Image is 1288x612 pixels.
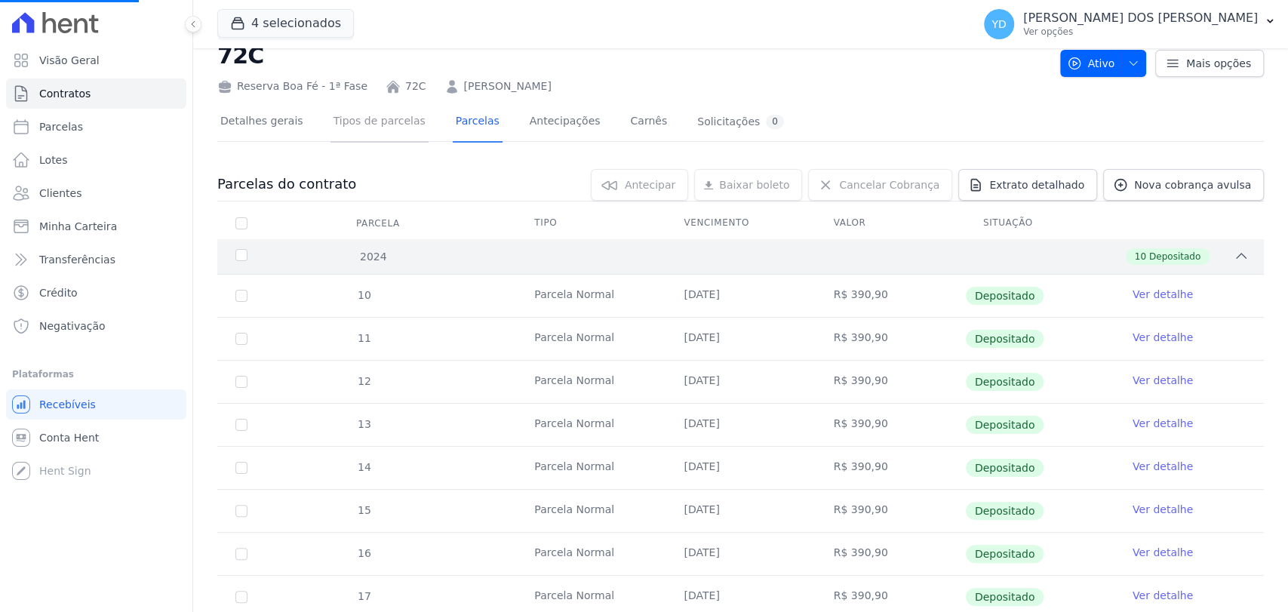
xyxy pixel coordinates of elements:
[217,78,367,94] div: Reserva Boa Fé - 1ª Fase
[697,115,784,129] div: Solicitações
[39,53,100,68] span: Visão Geral
[356,547,371,559] span: 16
[39,219,117,234] span: Minha Carteira
[966,287,1044,305] span: Depositado
[627,103,670,143] a: Carnês
[666,361,815,403] td: [DATE]
[816,275,965,317] td: R$ 390,90
[816,361,965,403] td: R$ 390,90
[1133,416,1193,431] a: Ver detalhe
[6,211,186,241] a: Minha Carteira
[966,459,1044,477] span: Depositado
[1067,50,1115,77] span: Ativo
[516,208,666,239] th: Tipo
[816,318,965,360] td: R$ 390,90
[1186,56,1251,71] span: Mais opções
[516,361,666,403] td: Parcela Normal
[516,318,666,360] td: Parcela Normal
[1103,169,1264,201] a: Nova cobrança avulsa
[816,208,965,239] th: Valor
[516,275,666,317] td: Parcela Normal
[6,423,186,453] a: Conta Hent
[1134,177,1251,192] span: Nova cobrança avulsa
[1023,11,1258,26] p: [PERSON_NAME] DOS [PERSON_NAME]
[6,389,186,420] a: Recebíveis
[972,3,1288,45] button: YD [PERSON_NAME] DOS [PERSON_NAME] Ver opções
[217,103,306,143] a: Detalhes gerais
[666,404,815,446] td: [DATE]
[1060,50,1147,77] button: Ativo
[6,78,186,109] a: Contratos
[816,404,965,446] td: R$ 390,90
[356,289,371,301] span: 10
[356,418,371,430] span: 13
[1135,250,1146,263] span: 10
[235,376,247,388] input: Só é possível selecionar pagamentos em aberto
[1133,459,1193,474] a: Ver detalhe
[6,278,186,308] a: Crédito
[453,103,503,143] a: Parcelas
[694,103,787,143] a: Solicitações0
[516,447,666,489] td: Parcela Normal
[666,208,815,239] th: Vencimento
[6,45,186,75] a: Visão Geral
[1155,50,1264,77] a: Mais opções
[6,145,186,175] a: Lotes
[816,447,965,489] td: R$ 390,90
[516,490,666,532] td: Parcela Normal
[666,275,815,317] td: [DATE]
[217,175,356,193] h3: Parcelas do contrato
[1149,250,1200,263] span: Depositado
[1133,287,1193,302] a: Ver detalhe
[217,38,1048,72] h2: 72C
[666,318,815,360] td: [DATE]
[356,332,371,344] span: 11
[966,330,1044,348] span: Depositado
[1133,545,1193,560] a: Ver detalhe
[356,504,371,516] span: 15
[666,490,815,532] td: [DATE]
[1133,330,1193,345] a: Ver detalhe
[6,112,186,142] a: Parcelas
[958,169,1097,201] a: Extrato detalhado
[235,591,247,603] input: Só é possível selecionar pagamentos em aberto
[39,186,81,201] span: Clientes
[1023,26,1258,38] p: Ver opções
[39,86,91,101] span: Contratos
[1133,588,1193,603] a: Ver detalhe
[966,502,1044,520] span: Depositado
[356,461,371,473] span: 14
[1133,502,1193,517] a: Ver detalhe
[39,252,115,267] span: Transferências
[39,318,106,334] span: Negativação
[39,397,96,412] span: Recebíveis
[966,588,1044,606] span: Depositado
[966,373,1044,391] span: Depositado
[39,285,78,300] span: Crédito
[235,290,247,302] input: Só é possível selecionar pagamentos em aberto
[666,533,815,575] td: [DATE]
[965,208,1114,239] th: Situação
[217,9,354,38] button: 4 selecionados
[516,404,666,446] td: Parcela Normal
[235,462,247,474] input: Só é possível selecionar pagamentos em aberto
[966,545,1044,563] span: Depositado
[816,533,965,575] td: R$ 390,90
[235,333,247,345] input: Só é possível selecionar pagamentos em aberto
[39,430,99,445] span: Conta Hent
[666,447,815,489] td: [DATE]
[338,208,418,238] div: Parcela
[356,590,371,602] span: 17
[6,244,186,275] a: Transferências
[1133,373,1193,388] a: Ver detalhe
[405,78,426,94] a: 72C
[989,177,1084,192] span: Extrato detalhado
[6,178,186,208] a: Clientes
[235,419,247,431] input: Só é possível selecionar pagamentos em aberto
[464,78,552,94] a: [PERSON_NAME]
[816,490,965,532] td: R$ 390,90
[235,505,247,517] input: Só é possível selecionar pagamentos em aberto
[6,311,186,341] a: Negativação
[527,103,604,143] a: Antecipações
[516,533,666,575] td: Parcela Normal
